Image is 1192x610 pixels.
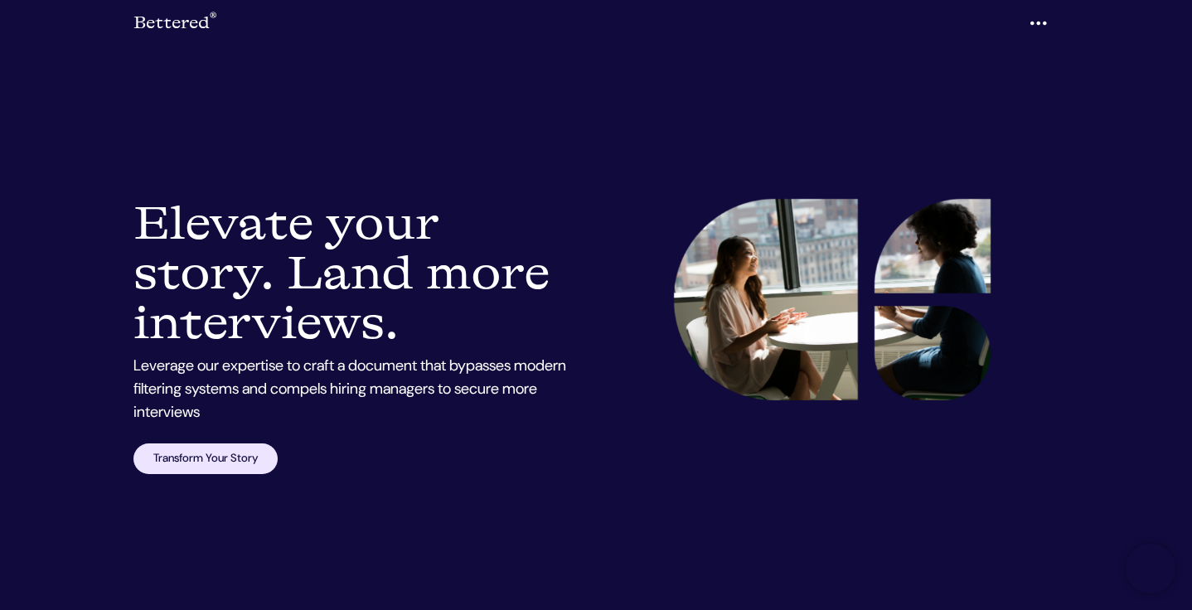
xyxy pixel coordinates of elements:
h1: Elevate your story. Land more interviews. [133,199,586,349]
a: Bettered® [133,7,216,40]
p: Leverage our expertise to craft a document that bypasses modern filtering systems and compels hir... [133,355,586,424]
img: Resume Writing [674,199,991,400]
sup: ® [210,12,216,26]
iframe: Brevo live chat [1126,544,1175,593]
a: Transform Your Story [133,443,278,473]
